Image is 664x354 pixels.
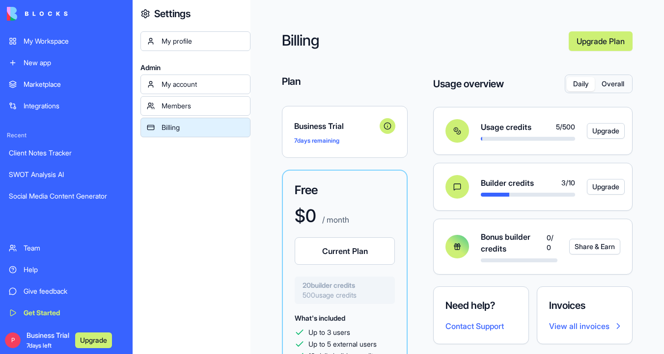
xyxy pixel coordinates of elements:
a: New app [3,53,130,73]
button: Contact Support [445,320,504,332]
span: Bonus builder credits [481,231,547,254]
p: / month [320,214,349,226]
a: Upgrade [587,179,609,195]
button: Daily [567,77,595,91]
span: What's included [295,314,345,322]
h2: Billing [282,31,561,51]
img: logo [7,7,68,21]
button: Upgrade [587,123,625,139]
a: My Workspace [3,31,130,51]
a: Integrations [3,96,130,116]
div: Get Started [24,308,124,318]
span: Up to 3 users [308,328,350,337]
div: New app [24,58,124,68]
button: Overall [595,77,631,91]
h4: Plan [282,75,408,88]
span: Recent [3,131,130,139]
a: View all invoices [549,320,620,332]
span: Usage credits [481,121,531,133]
div: Integrations [24,101,124,111]
h4: Invoices [549,299,620,312]
span: 3 / 10 [561,178,575,188]
div: Marketplace [24,79,124,89]
a: Billing [140,118,250,137]
span: 7 days remaining [294,137,339,144]
button: Share & Earn [569,239,620,254]
button: Current Plan [295,237,395,265]
span: P [5,332,21,348]
span: Business Trial [27,330,69,350]
a: Client Notes Tracker [3,143,130,163]
div: Billing [162,123,244,132]
a: Marketplace [3,75,130,94]
span: 0 / 0 [547,233,557,253]
h1: $ 0 [295,206,316,226]
div: Client Notes Tracker [9,148,124,158]
button: Upgrade [75,332,112,348]
a: Upgrade Plan [569,31,633,51]
div: Help [24,265,124,275]
span: Business Trial [294,120,376,132]
button: Upgrade [587,179,625,195]
span: 500 usage credits [303,290,387,300]
a: Get Started [3,303,130,323]
div: My account [162,79,244,89]
div: Team [24,243,124,253]
span: Builder credits [481,177,534,189]
h4: Usage overview [433,77,504,91]
a: Give feedback [3,281,130,301]
h4: Settings [154,7,191,21]
div: Give feedback [24,286,124,296]
div: Social Media Content Generator [9,191,124,201]
a: SWOT Analysis AI [3,165,130,184]
span: 7 days left [27,342,52,349]
span: Up to 5 external users [308,339,377,349]
div: My Workspace [24,36,124,46]
a: Upgrade [587,123,609,139]
a: Team [3,238,130,258]
span: 5 / 500 [556,122,575,132]
a: Members [140,96,250,116]
span: Admin [140,63,250,73]
div: SWOT Analysis AI [9,170,124,179]
span: 20 builder credits [303,280,387,290]
h4: Need help? [445,299,517,312]
a: My profile [140,31,250,51]
a: Social Media Content Generator [3,186,130,206]
div: Members [162,101,244,111]
a: Help [3,260,130,279]
a: My account [140,75,250,94]
h3: Free [295,182,395,198]
div: My profile [162,36,244,46]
